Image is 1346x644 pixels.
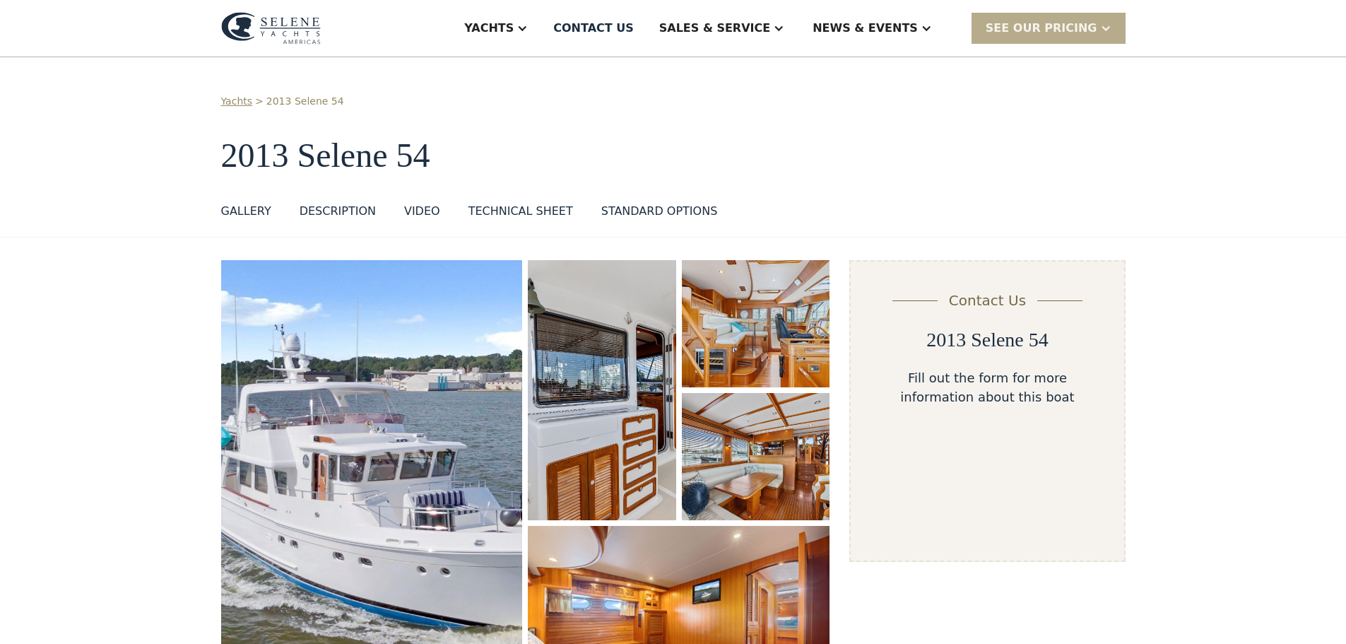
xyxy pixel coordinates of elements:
[553,20,634,37] div: Contact US
[468,203,573,220] div: TECHNICAL SHEET
[813,20,918,37] div: News & EVENTS
[221,203,271,226] a: GALLERY
[601,203,718,220] div: STANDARD OPTIONS
[986,20,1097,37] div: SEE Our Pricing
[849,260,1125,563] form: Email Form
[255,94,264,109] div: >
[221,137,1126,175] h1: 2013 Selene 54
[221,203,271,220] div: GALLERY
[404,203,440,220] div: VIDEO
[682,260,830,387] a: open lightbox
[601,203,718,226] a: STANDARD OPTIONS
[221,94,253,109] a: Yachts
[873,368,1101,406] div: Fill out the form for more information about this boat
[300,203,376,220] div: DESCRIPTION
[949,290,1026,311] div: Contact Us
[464,20,514,37] div: Yachts
[659,20,770,37] div: Sales & Service
[972,13,1126,43] div: SEE Our Pricing
[266,94,344,109] a: 2013 Selene 54
[682,393,830,520] a: open lightbox
[300,203,376,226] a: DESCRIPTION
[404,203,440,226] a: VIDEO
[468,203,573,226] a: TECHNICAL SHEET
[873,426,1101,532] iframe: Form 1
[528,260,675,520] a: open lightbox
[926,328,1049,352] h2: 2013 Selene 54
[221,12,321,45] img: logo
